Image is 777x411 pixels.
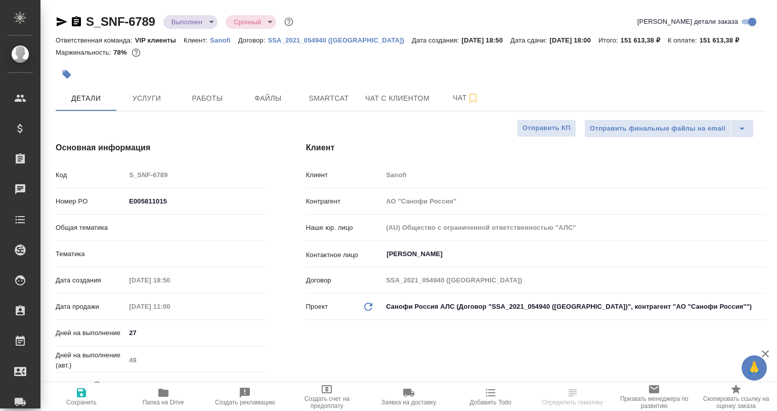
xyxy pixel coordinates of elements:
p: Дата создания [56,275,125,285]
input: ✎ Введи что-нибудь [125,325,265,340]
span: Чат [442,92,490,104]
span: Отправить финальные файлы на email [590,123,725,135]
span: Призвать менеджера по развитию [619,395,689,409]
p: Дата создания: [412,36,461,44]
button: Доп статусы указывают на важность/срочность заказа [282,15,295,28]
button: Скопировать ссылку для ЯМессенджера [56,16,68,28]
input: Пустое поле [125,353,265,367]
p: [DATE] 18:00 [549,36,598,44]
span: Smartcat [305,92,353,105]
p: Тематика [56,249,125,259]
input: Пустое поле [382,273,766,287]
button: Добавить Todo [450,383,532,411]
button: Сохранить [40,383,122,411]
button: Скопировать ссылку на оценку заказа [695,383,777,411]
span: Файлы [244,92,292,105]
p: Дата сдачи: [510,36,549,44]
button: Скопировать ссылку [70,16,82,28]
span: Детали [62,92,110,105]
span: [PERSON_NAME] детали заказа [637,17,738,27]
span: Скопировать ссылку на оценку заказа [701,395,771,409]
span: Папка на Drive [143,399,184,406]
p: Контактное лицо [306,250,383,260]
svg: Подписаться [467,92,479,104]
input: Пустое поле [125,273,214,287]
button: Open [760,253,762,255]
h4: Клиент [306,142,766,154]
button: Отправить КП [517,119,576,137]
button: 🙏 [742,355,767,381]
p: Маржинальность: [56,49,113,56]
span: Определить тематику [542,399,603,406]
p: Контрагент [306,196,383,207]
span: Заявка на доставку [381,399,436,406]
div: Выполнен [226,15,276,29]
p: Проект [306,302,328,312]
p: Наше юр. лицо [306,223,383,233]
a: Sanofi [210,35,238,44]
button: Папка на Drive [122,383,204,411]
button: Определить тематику [532,383,614,411]
p: Дата сдачи [56,381,91,391]
div: Выполнен [163,15,218,29]
p: Общая тематика [56,223,125,233]
span: 🙏 [746,357,763,379]
input: Пустое поле [382,168,766,182]
div: Санофи Россия АЛС (Договор "SSA_2021_054940 ([GEOGRAPHIC_DATA])", контрагент "АО "Санофи Россия"") [382,298,766,315]
a: S_SNF-6789 [86,15,155,28]
button: Призвать менеджера по развитию [613,383,695,411]
p: Клиент: [184,36,210,44]
p: Дней на выполнение [56,328,125,338]
p: VIP клиенты [135,36,184,44]
p: Дата продажи [56,302,125,312]
span: Работы [183,92,232,105]
p: Итого: [598,36,620,44]
p: Договор [306,275,383,285]
button: Создать рекламацию [204,383,286,411]
p: [DATE] 18:50 [461,36,510,44]
p: 151 613,38 ₽ [700,36,747,44]
button: Отправить финальные файлы на email [584,119,731,138]
span: Создать счет на предоплату [292,395,362,409]
input: Пустое поле [125,168,265,182]
input: ✎ Введи что-нибудь [125,378,214,393]
p: Номер PO [56,196,125,207]
button: Создать счет на предоплату [286,383,368,411]
p: Код [56,170,125,180]
span: Сохранить [66,399,97,406]
button: Выполнен [168,18,205,26]
div: split button [584,119,754,138]
span: Услуги [122,92,171,105]
p: SSA_2021_054940 ([GEOGRAPHIC_DATA]) [268,36,412,44]
input: Пустое поле [125,299,214,314]
button: 28239.54 RUB; [129,46,143,59]
input: Пустое поле [382,194,766,209]
p: Sanofi [210,36,238,44]
button: Если добавить услуги и заполнить их объемом, то дата рассчитается автоматически [91,379,104,392]
span: Отправить КП [523,122,571,134]
a: SSA_2021_054940 ([GEOGRAPHIC_DATA]) [268,35,412,44]
input: ✎ Введи что-нибудь [125,194,265,209]
span: Чат с клиентом [365,92,429,105]
input: Пустое поле [382,220,766,235]
h4: Основная информация [56,142,266,154]
p: Ответственная команда: [56,36,135,44]
button: Заявка на доставку [368,383,450,411]
p: 151 613,38 ₽ [621,36,668,44]
button: Срочный [231,18,264,26]
div: ​ [125,219,265,236]
p: К оплате: [668,36,700,44]
span: Создать рекламацию [215,399,275,406]
p: Дней на выполнение (авт.) [56,350,125,371]
button: Добавить тэг [56,63,78,86]
div: ​ [125,245,265,263]
p: Договор: [238,36,268,44]
span: Добавить Todo [470,399,511,406]
p: Клиент [306,170,383,180]
p: 78% [113,49,129,56]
